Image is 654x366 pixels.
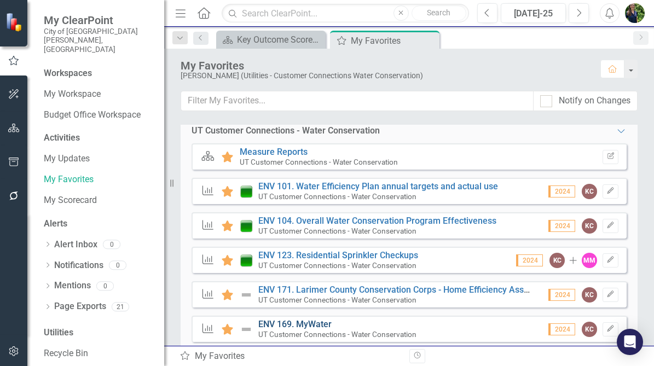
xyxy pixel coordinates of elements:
[44,132,153,144] div: Activities
[112,302,129,311] div: 21
[548,289,575,301] span: 2024
[240,158,398,166] small: UT Customer Connections - Water Conservation
[258,192,416,201] small: UT Customer Connections - Water Conservation
[240,254,253,267] img: On Target
[54,239,97,251] a: Alert Inbox
[582,253,597,268] div: MM
[582,218,597,234] div: KC
[44,194,153,207] a: My Scorecard
[44,327,153,339] div: Utilities
[54,259,103,272] a: Notifications
[427,8,450,17] span: Search
[582,322,597,337] div: KC
[237,33,323,47] div: Key Outcome Scorecard
[548,220,575,232] span: 2024
[181,72,589,80] div: [PERSON_NAME] (Utilities - Customer Connections Water Conservation)
[505,7,563,20] div: [DATE]-25
[44,88,153,101] a: My Workspace
[412,5,466,21] button: Search
[5,13,25,32] img: ClearPoint Strategy
[181,60,589,72] div: My Favorites
[582,287,597,303] div: KC
[258,319,332,329] a: ENV 169. MyWater
[258,330,416,339] small: UT Customer Connections - Water Conservation
[54,280,91,292] a: Mentions
[192,125,380,137] div: UT Customer Connections - Water Conservation
[219,33,323,47] a: Key Outcome Scorecard
[258,261,416,270] small: UT Customer Connections - Water Conservation
[549,253,565,268] div: KC
[240,185,253,198] img: On Target
[240,323,253,336] img: Not Defined
[181,91,534,111] input: Filter My Favorites...
[180,350,401,363] div: My Favorites
[44,27,153,54] small: City of [GEOGRAPHIC_DATA][PERSON_NAME], [GEOGRAPHIC_DATA]
[54,300,106,313] a: Page Exports
[44,218,153,230] div: Alerts
[548,323,575,335] span: 2024
[258,284,589,295] a: ENV 171. Larimer County Conservation Corps - Home Efficiency Assessment (water)
[258,181,498,191] a: ENV 101. Water Efficiency Plan annual targets and actual use
[96,281,114,291] div: 0
[109,260,126,270] div: 0
[501,3,566,23] button: [DATE]-25
[44,153,153,165] a: My Updates
[559,95,630,107] div: Notify on Changes
[44,67,92,80] div: Workspaces
[240,288,253,301] img: Not Defined
[240,219,253,233] img: On Target
[258,226,416,235] small: UT Customer Connections - Water Conservation
[240,147,308,157] a: Measure Reports
[44,14,153,27] span: My ClearPoint
[351,34,437,48] div: My Favorites
[258,250,418,260] a: ENV 123. Residential Sprinkler Checkups
[258,295,416,304] small: UT Customer Connections - Water Conservation
[625,3,645,23] img: Alice Conovitz
[617,329,643,355] div: Open Intercom Messenger
[44,173,153,186] a: My Favorites
[103,240,120,249] div: 0
[222,4,468,23] input: Search ClearPoint...
[582,184,597,199] div: KC
[258,216,496,226] a: ENV 104. Overall Water Conservation Program Effectiveness
[548,185,575,197] span: 2024
[44,347,153,360] a: Recycle Bin
[44,109,153,121] a: Budget Office Workspace
[516,254,543,266] span: 2024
